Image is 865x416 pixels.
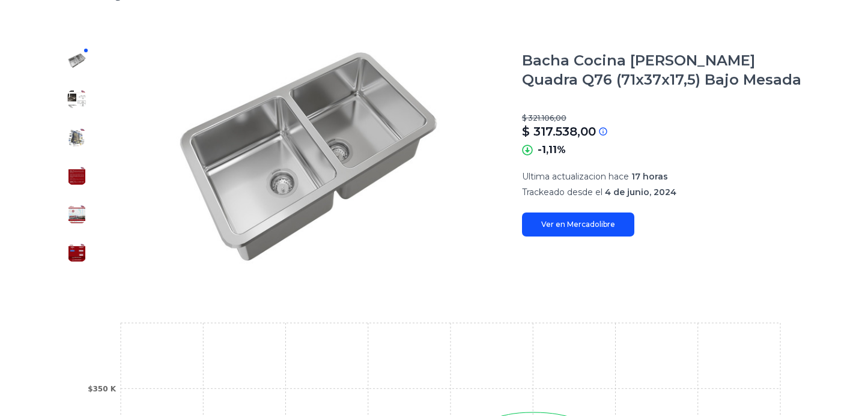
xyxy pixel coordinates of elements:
[88,385,117,393] tspan: $350 K
[631,171,668,182] span: 17 horas
[522,187,602,197] span: Trackeado desde el
[522,51,807,89] h1: Bacha Cocina [PERSON_NAME] Quadra Q76 (71x37x17,5) Bajo Mesada
[67,89,86,109] img: Bacha Cocina Johnson Quadra Q76 (71x37x17,5) Bajo Mesada
[538,145,566,155] p: -1,11%
[522,213,634,237] a: Ver en Mercadolibre
[67,205,86,224] img: Bacha Cocina Johnson Quadra Q76 (71x37x17,5) Bajo Mesada
[67,243,86,262] img: Bacha Cocina Johnson Quadra Q76 (71x37x17,5) Bajo Mesada
[605,187,676,197] span: 4 de junio, 2024
[67,166,86,185] img: Bacha Cocina Johnson Quadra Q76 (71x37x17,5) Bajo Mesada
[67,51,86,70] img: Bacha Cocina Johnson Quadra Q76 (71x37x17,5) Bajo Mesada
[120,41,498,272] img: Bacha Cocina Johnson Quadra Q76 (71x37x17,5) Bajo Mesada
[522,113,807,123] p: $ 321.106,00
[522,123,596,140] p: $ 317.538,00
[67,128,86,147] img: Bacha Cocina Johnson Quadra Q76 (71x37x17,5) Bajo Mesada
[522,171,629,182] span: Ultima actualizacion hace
